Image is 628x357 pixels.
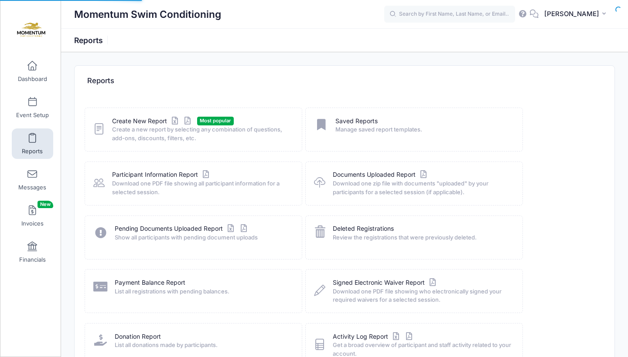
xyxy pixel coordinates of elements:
[539,4,615,24] button: [PERSON_NAME]
[15,13,48,46] img: Momentum Swim Conditioning
[21,220,44,227] span: Invoices
[12,92,53,123] a: Event Setup
[115,278,185,287] a: Payment Balance Report
[333,233,512,242] span: Review the registrations that were previously deleted.
[112,170,211,179] a: Participant Information Report
[197,117,234,125] span: Most popular
[12,237,53,267] a: Financials
[333,170,429,179] a: Documents Uploaded Report
[115,224,249,233] a: Pending Documents Uploaded Report
[18,75,47,83] span: Dashboard
[12,56,53,87] a: Dashboard
[115,233,290,242] span: Show all participants with pending document uploads
[544,9,599,19] span: [PERSON_NAME]
[19,256,46,263] span: Financials
[333,332,414,341] a: Activity Log Report
[16,111,49,119] span: Event Setup
[38,201,53,208] span: New
[384,6,515,23] input: Search by First Name, Last Name, or Email...
[115,341,290,350] span: List all donations made by participants.
[112,179,291,196] span: Download one PDF file showing all participant information for a selected session.
[115,287,290,296] span: List all registrations with pending balances.
[74,36,110,45] h1: Reports
[333,179,512,196] span: Download one zip file with documents "uploaded" by your participants for a selected session (if a...
[12,128,53,159] a: Reports
[12,201,53,231] a: InvoicesNew
[112,125,291,142] span: Create a new report by selecting any combination of questions, add-ons, discounts, filters, etc.
[335,117,378,126] a: Saved Reports
[18,184,46,191] span: Messages
[74,4,221,24] h1: Momentum Swim Conditioning
[335,125,511,134] span: Manage saved report templates.
[115,332,161,341] a: Donation Report
[112,117,193,126] a: Create New Report
[333,224,394,233] a: Deleted Registrations
[0,9,61,51] a: Momentum Swim Conditioning
[333,287,512,304] span: Download one PDF file showing who electronically signed your required waivers for a selected sess...
[22,148,43,155] span: Reports
[12,165,53,195] a: Messages
[333,278,438,287] a: Signed Electronic Waiver Report
[87,69,114,94] h4: Reports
